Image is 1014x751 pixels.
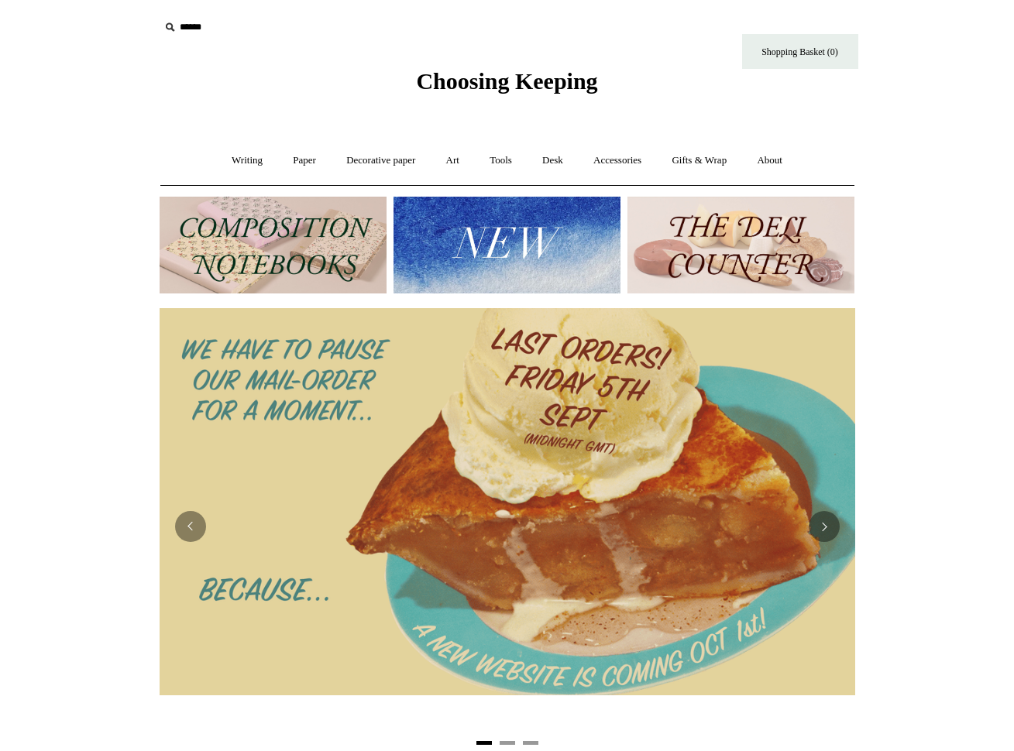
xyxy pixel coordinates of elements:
[416,81,597,91] a: Choosing Keeping
[416,68,597,94] span: Choosing Keeping
[476,140,526,181] a: Tools
[627,197,854,293] img: The Deli Counter
[809,511,840,542] button: Next
[279,140,330,181] a: Paper
[160,308,855,695] img: 2025 New Website coming soon.png__PID:95e867f5-3b87-426e-97a5-a534fe0a3431
[175,511,206,542] button: Previous
[743,140,796,181] a: About
[523,741,538,745] button: Page 3
[218,140,277,181] a: Writing
[432,140,473,181] a: Art
[160,197,387,293] img: 202302 Composition ledgers.jpg__PID:69722ee6-fa44-49dd-a067-31375e5d54ec
[579,140,655,181] a: Accessories
[332,140,429,181] a: Decorative paper
[742,34,858,69] a: Shopping Basket (0)
[500,741,515,745] button: Page 2
[528,140,577,181] a: Desk
[394,197,620,293] img: New.jpg__PID:f73bdf93-380a-4a35-bcfe-7823039498e1
[476,741,492,745] button: Page 1
[658,140,741,181] a: Gifts & Wrap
